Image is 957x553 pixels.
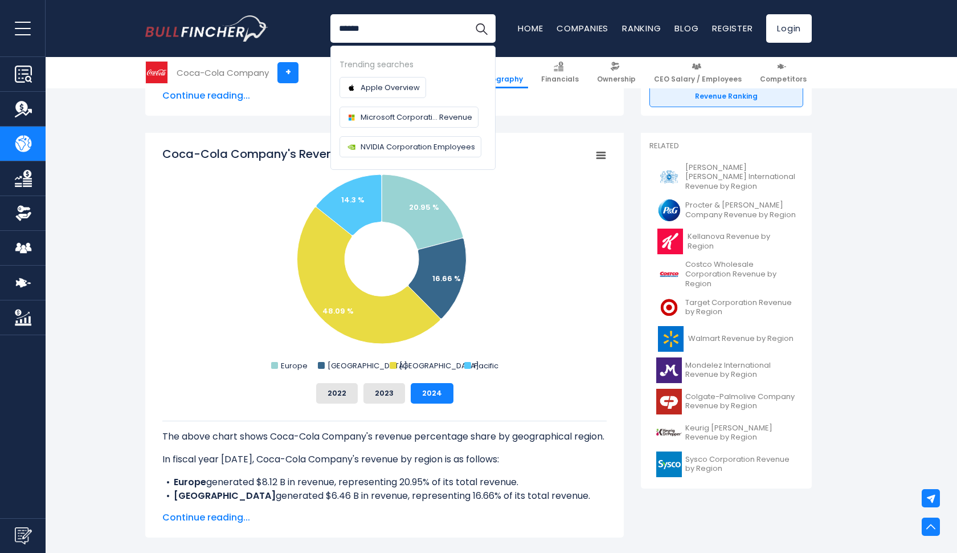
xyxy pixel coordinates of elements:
[536,57,584,88] a: Financials
[649,86,803,107] a: Revenue Ranking
[340,136,481,157] a: NVIDIA Corporation Employees
[162,146,441,162] tspan: Coca-Cola Company's Revenue Share by Region
[346,112,357,123] img: Company logo
[146,62,167,83] img: KO logo
[649,449,803,480] a: Sysco Corporation Revenue by Region
[712,22,752,34] a: Register
[649,57,747,88] a: CEO Salary / Employees
[162,489,607,503] li: generated $6.46 B in revenue, representing 16.66% of its total revenue.
[432,273,461,284] text: 16.66 %
[649,292,803,323] a: Target Corporation Revenue by Region
[685,361,796,380] span: Mondelez International Revenue by Region
[474,360,498,371] text: Pacific
[622,22,661,34] a: Ranking
[15,205,32,222] img: Ownership
[656,452,682,477] img: SYY logo
[316,383,358,404] button: 2022
[649,417,803,449] a: Keurig [PERSON_NAME] Revenue by Region
[592,57,641,88] a: Ownership
[688,232,796,251] span: Kellanova Revenue by Region
[685,424,796,443] span: Keurig [PERSON_NAME] Revenue by Region
[341,194,365,205] text: 14.3 %
[656,295,682,320] img: TGT logo
[649,160,803,195] a: [PERSON_NAME] [PERSON_NAME] International Revenue by Region
[597,75,636,84] span: Ownership
[656,164,682,190] img: PM logo
[322,306,354,316] text: 48.09 %
[649,194,803,226] a: Procter & [PERSON_NAME] Company Revenue by Region
[399,360,479,371] text: [GEOGRAPHIC_DATA]
[760,75,807,84] span: Competitors
[518,22,543,34] a: Home
[649,257,803,292] a: Costco Wholesale Corporation Revenue by Region
[361,141,475,153] span: NVIDIA Corporation Employees
[145,15,268,42] a: Go to homepage
[328,360,407,371] text: [GEOGRAPHIC_DATA]
[656,357,682,383] img: MDLZ logo
[649,226,803,257] a: Kellanova Revenue by Region
[162,430,607,444] p: The above chart shows Coca-Cola Company's revenue percentage share by geographical region.
[685,260,796,289] span: Costco Wholesale Corporation Revenue by Region
[340,77,426,98] a: Apple Overview
[649,386,803,417] a: Colgate-Palmolive Company Revenue by Region
[656,229,684,254] img: K logo
[688,334,794,344] span: Walmart Revenue by Region
[174,475,206,489] b: Europe
[174,503,276,516] b: [GEOGRAPHIC_DATA]
[656,420,682,446] img: KDP logo
[361,111,472,123] span: Microsoft Corporati... Revenue
[656,389,682,414] img: CL logo
[654,75,742,84] span: CEO Salary / Employees
[162,453,607,466] p: In fiscal year [DATE], Coca-Cola Company's revenue by region is as follows:
[174,489,276,502] b: [GEOGRAPHIC_DATA]
[674,22,698,34] a: Blog
[685,163,796,192] span: [PERSON_NAME] [PERSON_NAME] International Revenue by Region
[467,14,496,43] button: Search
[649,141,803,151] p: Related
[162,475,607,489] li: generated $8.12 B in revenue, representing 20.95% of its total revenue.
[409,202,439,213] text: 20.95 %
[340,107,478,128] a: Microsoft Corporati... Revenue
[685,455,796,474] span: Sysco Corporation Revenue by Region
[541,75,579,84] span: Financials
[656,326,685,352] img: WMT logo
[281,360,308,371] text: Europe
[766,14,812,43] a: Login
[145,15,268,42] img: Bullfincher logo
[411,383,453,404] button: 2024
[656,197,682,223] img: PG logo
[649,323,803,355] a: Walmart Revenue by Region
[557,22,608,34] a: Companies
[162,511,607,524] span: Continue reading...
[340,58,486,71] div: Trending searches
[162,503,607,517] li: generated $18.65 B in revenue, representing 48.09% of its total revenue.
[755,57,812,88] a: Competitors
[649,355,803,386] a: Mondelez International Revenue by Region
[277,62,298,83] a: +
[685,392,796,412] span: Colgate-Palmolive Company Revenue by Region
[656,262,682,287] img: COST logo
[162,146,607,374] svg: Coca-Cola Company's Revenue Share by Region
[685,201,796,220] span: Procter & [PERSON_NAME] Company Revenue by Region
[162,89,607,103] span: Continue reading...
[177,66,269,79] div: Coca-Cola Company
[346,82,357,93] img: Company logo
[361,82,420,93] span: Apple Overview
[346,141,357,153] img: Company logo
[685,298,796,318] span: Target Corporation Revenue by Region
[363,383,405,404] button: 2023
